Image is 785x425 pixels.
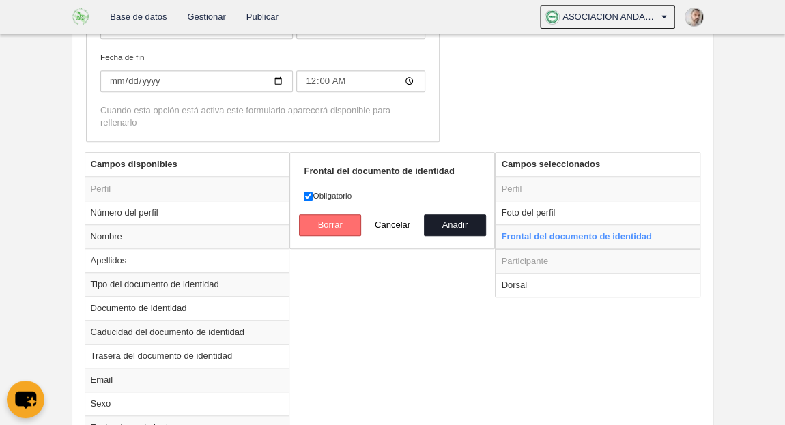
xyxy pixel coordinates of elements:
[85,296,289,320] td: Documento de identidad
[85,248,289,272] td: Apellidos
[496,273,700,297] td: Dorsal
[299,214,361,236] button: Borrar
[85,320,289,344] td: Caducidad del documento de identidad
[545,10,559,24] img: OaOFjlWR71kW.30x30.jpg
[85,201,289,224] td: Número del perfil
[304,192,313,201] input: Obligatorio
[85,344,289,368] td: Trasera del documento de identidad
[7,381,44,418] button: chat-button
[85,392,289,415] td: Sexo
[562,10,658,24] span: ASOCIACION ANDALUZA DE FUTBOL SALA
[496,224,700,249] td: Frontal del documento de identidad
[304,190,481,202] label: Obligatorio
[72,8,89,25] img: ASOCIACION ANDALUZA DE FUTBOL SALA
[304,166,454,176] strong: Frontal del documento de identidad
[100,51,425,92] label: Fecha de fin
[85,177,289,201] td: Perfil
[100,104,425,129] div: Cuando esta opción está activa este formulario aparecerá disponible para rellenarlo
[496,177,700,201] td: Perfil
[361,214,423,236] button: Cancelar
[85,153,289,177] th: Campos disponibles
[85,272,289,296] td: Tipo del documento de identidad
[685,8,703,26] img: PabmUuOKiwzn.30x30.jpg
[424,214,486,236] button: Añadir
[496,153,700,177] th: Campos seleccionados
[85,224,289,248] td: Nombre
[85,368,289,392] td: Email
[496,201,700,224] td: Foto del perfil
[540,5,675,29] a: ASOCIACION ANDALUZA DE FUTBOL SALA
[296,70,425,92] input: Fecha de fin
[100,70,293,92] input: Fecha de fin
[496,249,700,274] td: Participante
